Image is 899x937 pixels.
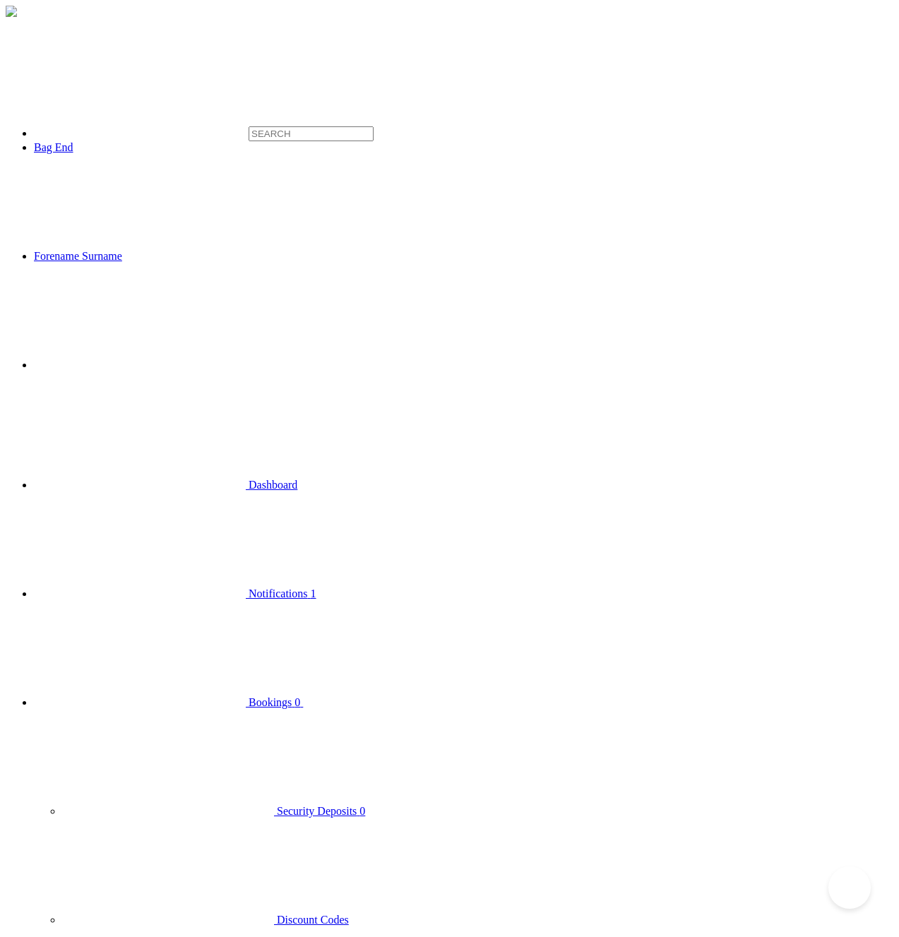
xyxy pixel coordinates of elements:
[34,250,334,262] a: Forename Surname
[277,914,349,926] span: Discount Codes
[62,914,349,926] a: Discount Codes
[62,805,365,817] a: Security Deposits 0
[249,587,308,599] span: Notifications
[249,696,292,708] span: Bookings
[6,6,17,17] img: menu-toggle-4520fedd754c2a8bde71ea2914dd820b131290c2d9d837ca924f0cce6f9668d0.png
[34,479,297,491] a: Dashboard
[294,696,300,708] span: 0
[34,696,515,708] a: Bookings 0
[277,805,357,817] span: Security Deposits
[311,587,316,599] span: 1
[34,141,73,153] a: Bag End
[249,479,297,491] span: Dashboard
[249,126,374,141] input: SEARCH
[828,866,871,909] iframe: Toggle Customer Support
[359,805,365,817] span: 0
[34,587,316,599] a: Notifications 1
